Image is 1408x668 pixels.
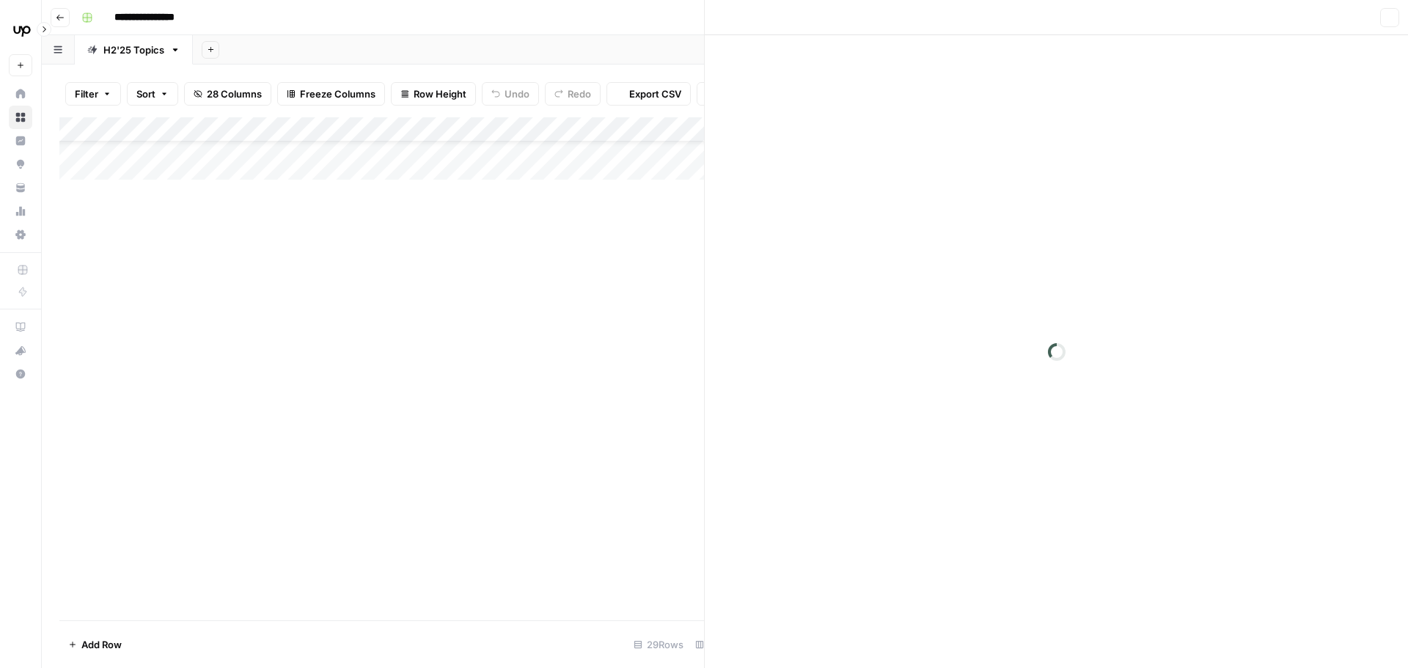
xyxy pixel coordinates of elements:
[300,87,375,101] span: Freeze Columns
[103,43,164,57] div: H2'25 Topics
[9,12,32,48] button: Workspace: Upwork
[414,87,466,101] span: Row Height
[545,82,601,106] button: Redo
[628,633,689,656] div: 29 Rows
[75,87,98,101] span: Filter
[127,82,178,106] button: Sort
[9,339,32,362] button: What's new?
[9,17,35,43] img: Upwork Logo
[697,82,782,106] button: Import CSV
[9,129,32,153] a: Insights
[9,82,32,106] a: Home
[9,223,32,246] a: Settings
[505,87,529,101] span: Undo
[65,82,121,106] button: Filter
[184,82,271,106] button: 28 Columns
[9,199,32,223] a: Usage
[59,633,131,656] button: Add Row
[277,82,385,106] button: Freeze Columns
[9,315,32,339] a: AirOps Academy
[75,35,193,65] a: H2'25 Topics
[81,637,122,652] span: Add Row
[482,82,539,106] button: Undo
[207,87,262,101] span: 28 Columns
[689,633,780,656] div: 18/28 Columns
[9,106,32,129] a: Browse
[606,82,691,106] button: Export CSV
[629,87,681,101] span: Export CSV
[9,362,32,386] button: Help + Support
[391,82,476,106] button: Row Height
[9,176,32,199] a: Your Data
[10,339,32,361] div: What's new?
[568,87,591,101] span: Redo
[9,153,32,176] a: Opportunities
[136,87,155,101] span: Sort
